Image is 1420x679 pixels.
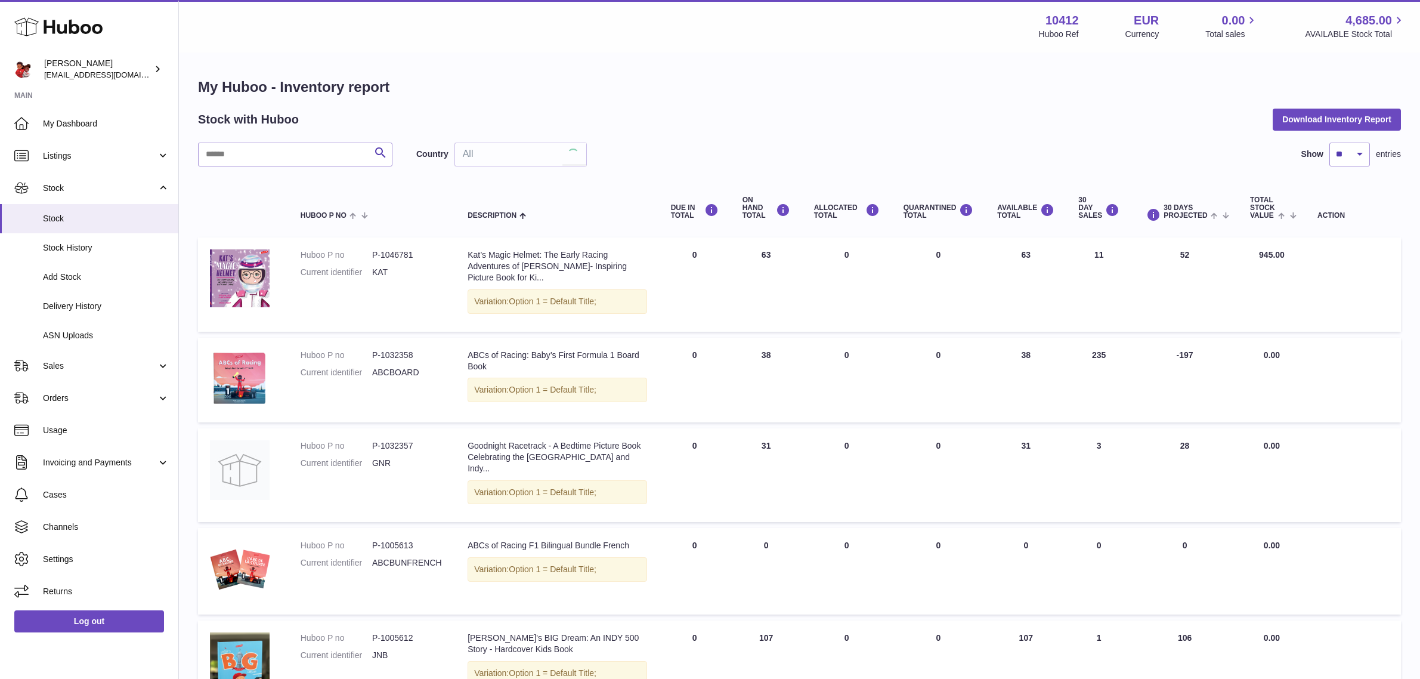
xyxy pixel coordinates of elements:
div: Variation: [468,557,647,582]
div: Currency [1125,29,1159,40]
div: AVAILABLE Total [997,203,1054,220]
span: Total sales [1205,29,1258,40]
dt: Huboo P no [301,350,372,361]
div: 30 DAY SALES [1078,196,1119,220]
dt: Huboo P no [301,540,372,551]
div: Goodnight Racetrack - A Bedtime Picture Book Celebrating the [GEOGRAPHIC_DATA] and Indy... [468,440,647,474]
span: Channels [43,521,169,533]
dt: Huboo P no [301,249,372,261]
td: 0 [802,528,892,615]
div: ON HAND Total [743,196,790,220]
dd: P-1032358 [372,350,444,361]
div: ABCs of Racing: Baby’s First Formula 1 Board Book [468,350,647,372]
dd: ABCBOARD [372,367,444,378]
td: 11 [1066,237,1131,332]
span: Option 1 = Default Title; [509,385,596,394]
div: ABCs of Racing F1 Bilingual Bundle French [468,540,647,551]
div: Variation: [468,289,647,314]
span: AVAILABLE Stock Total [1305,29,1406,40]
span: Sales [43,360,157,372]
div: Kat’s Magic Helmet: The Early Racing Adventures of [PERSON_NAME]- Inspiring Picture Book for Ki... [468,249,647,283]
td: 0 [731,528,802,615]
span: Option 1 = Default Title; [509,668,596,678]
div: Variation: [468,480,647,505]
td: 0 [659,428,731,523]
span: Stock [43,183,157,194]
span: 0 [936,350,941,360]
dt: Huboo P no [301,632,372,644]
a: 0.00 Total sales [1205,13,1258,40]
span: Total stock value [1250,196,1275,220]
label: Country [416,149,448,160]
dt: Current identifier [301,557,372,569]
span: Returns [43,586,169,597]
img: product image [210,249,270,307]
div: Variation: [468,378,647,402]
strong: 10412 [1045,13,1079,29]
h2: Stock with Huboo [198,112,299,128]
span: Add Stock [43,271,169,283]
td: 38 [731,338,802,422]
div: Action [1317,212,1389,220]
td: 31 [985,428,1066,523]
span: Listings [43,150,157,162]
dd: JNB [372,650,444,661]
td: 0 [659,338,731,422]
span: Stock History [43,242,169,254]
span: entries [1376,149,1401,160]
h1: My Huboo - Inventory report [198,78,1401,97]
td: 0 [1066,528,1131,615]
strong: EUR [1134,13,1159,29]
td: 28 [1131,428,1238,523]
span: Usage [43,425,169,436]
button: Download Inventory Report [1273,109,1401,130]
span: 0 [936,541,941,550]
span: My Dashboard [43,118,169,129]
span: 0.00 [1222,13,1245,29]
td: 0 [659,528,731,615]
dd: ABCBUNFRENCH [372,557,444,569]
span: Stock [43,213,169,224]
span: 0 [936,633,941,643]
span: 4,685.00 [1345,13,1392,29]
td: 3 [1066,428,1131,523]
span: 0.00 [1264,633,1280,643]
td: 38 [985,338,1066,422]
span: Orders [43,393,157,404]
span: Cases [43,489,169,501]
dd: P-1046781 [372,249,444,261]
dt: Current identifier [301,650,372,661]
img: product image [210,350,270,408]
a: 4,685.00 AVAILABLE Stock Total [1305,13,1406,40]
span: ASN Uploads [43,330,169,341]
td: 0 [802,338,892,422]
span: Option 1 = Default Title; [509,564,596,574]
span: 945.00 [1259,250,1285,260]
img: product image [210,440,270,500]
td: 0 [802,237,892,332]
span: 0.00 [1264,441,1280,450]
span: 0.00 [1264,541,1280,550]
div: DUE IN TOTAL [671,203,719,220]
dd: P-1005613 [372,540,444,551]
dd: P-1032357 [372,440,444,452]
div: ALLOCATED Total [814,203,880,220]
span: 30 DAYS PROJECTED [1164,204,1207,220]
td: 235 [1066,338,1131,422]
span: Invoicing and Payments [43,457,157,468]
span: [EMAIL_ADDRESS][DOMAIN_NAME] [44,70,175,79]
span: Option 1 = Default Title; [509,487,596,497]
td: 0 [659,237,731,332]
span: Option 1 = Default Title; [509,297,596,306]
td: 0 [985,528,1066,615]
span: 0 [936,441,941,450]
dd: P-1005612 [372,632,444,644]
dd: KAT [372,267,444,278]
div: [PERSON_NAME]'s BIG Dream: An INDY 500 Story - Hardcover Kids Book [468,632,647,655]
dt: Current identifier [301,267,372,278]
td: 0 [1131,528,1238,615]
img: internalAdmin-10412@internal.huboo.com [14,60,32,78]
div: Huboo Ref [1039,29,1079,40]
dd: GNR [372,458,444,469]
span: 0.00 [1264,350,1280,360]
